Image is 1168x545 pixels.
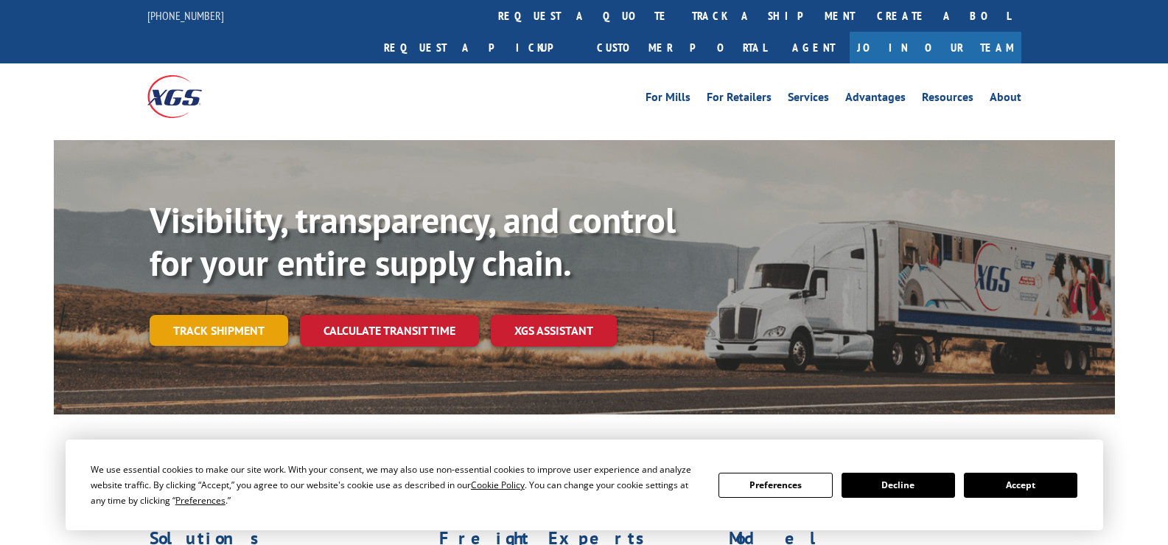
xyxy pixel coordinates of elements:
[373,32,586,63] a: Request a pickup
[964,473,1077,498] button: Accept
[147,8,224,23] a: [PHONE_NUMBER]
[586,32,777,63] a: Customer Portal
[646,91,690,108] a: For Mills
[150,197,676,285] b: Visibility, transparency, and control for your entire supply chain.
[718,473,832,498] button: Preferences
[175,494,225,507] span: Preferences
[845,91,906,108] a: Advantages
[66,440,1103,530] div: Cookie Consent Prompt
[300,315,479,347] a: Calculate transit time
[922,91,973,108] a: Resources
[990,91,1021,108] a: About
[707,91,772,108] a: For Retailers
[850,32,1021,63] a: Join Our Team
[491,315,617,347] a: XGS ASSISTANT
[777,32,850,63] a: Agent
[471,479,525,491] span: Cookie Policy
[842,473,955,498] button: Decline
[788,91,829,108] a: Services
[150,315,288,346] a: Track shipment
[91,462,701,508] div: We use essential cookies to make our site work. With your consent, we may also use non-essential ...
